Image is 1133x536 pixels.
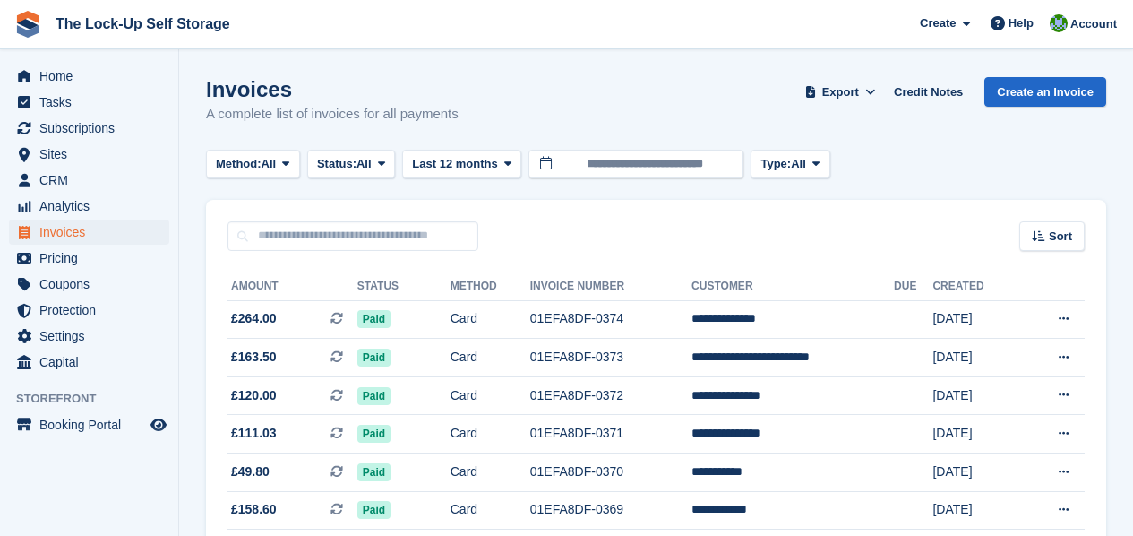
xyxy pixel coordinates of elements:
span: Help [1009,14,1034,32]
th: Status [357,272,451,301]
span: All [791,155,806,173]
span: £158.60 [231,500,277,519]
a: menu [9,412,169,437]
a: menu [9,194,169,219]
td: Card [451,491,530,530]
button: Type: All [751,150,829,179]
td: Card [451,454,530,492]
td: 01EFA8DF-0369 [530,491,691,530]
button: Last 12 months [402,150,521,179]
a: menu [9,298,169,323]
a: The Lock-Up Self Storage [48,9,237,39]
span: Paid [357,463,391,481]
span: Last 12 months [412,155,497,173]
a: Credit Notes [887,77,970,107]
th: Method [451,272,530,301]
span: £49.80 [231,463,270,481]
span: Paid [357,349,391,367]
span: Analytics [39,194,147,219]
a: menu [9,246,169,271]
span: Home [39,64,147,89]
span: CRM [39,168,147,193]
button: Status: All [307,150,395,179]
td: 01EFA8DF-0373 [530,339,691,377]
a: menu [9,64,169,89]
span: All [262,155,277,173]
span: Booking Portal [39,412,147,437]
a: menu [9,142,169,167]
a: menu [9,350,169,375]
td: [DATE] [932,300,1020,339]
img: stora-icon-8386f47178a22dfd0bd8f6a31ec36ba5ce8667c1dd55bd0f319d3a0aa187defe.svg [14,11,41,38]
span: £111.03 [231,424,277,443]
td: [DATE] [932,454,1020,492]
a: menu [9,220,169,245]
th: Invoice Number [530,272,691,301]
td: [DATE] [932,415,1020,454]
span: Pricing [39,246,147,271]
a: menu [9,272,169,297]
td: [DATE] [932,491,1020,530]
td: Card [451,415,530,454]
td: [DATE] [932,376,1020,415]
span: Coupons [39,272,147,297]
a: menu [9,324,169,349]
td: 01EFA8DF-0371 [530,415,691,454]
span: Invoices [39,220,147,245]
span: £163.50 [231,348,277,367]
span: Settings [39,324,147,349]
span: Sites [39,142,147,167]
a: menu [9,168,169,193]
span: Storefront [16,390,178,408]
span: Paid [357,501,391,519]
a: Preview store [148,414,169,436]
span: Subscriptions [39,116,147,141]
p: A complete list of invoices for all payments [206,104,459,125]
img: Andrew Beer [1050,14,1068,32]
span: Sort [1049,228,1072,246]
a: Create an Invoice [984,77,1106,107]
th: Due [894,272,932,301]
th: Created [932,272,1020,301]
span: Type: [760,155,791,173]
span: Protection [39,298,147,323]
a: menu [9,90,169,115]
span: Export [822,83,859,101]
th: Amount [227,272,357,301]
a: menu [9,116,169,141]
button: Export [801,77,880,107]
span: Account [1070,15,1117,33]
span: £120.00 [231,386,277,405]
span: Paid [357,425,391,443]
td: 01EFA8DF-0370 [530,454,691,492]
td: 01EFA8DF-0374 [530,300,691,339]
button: Method: All [206,150,300,179]
span: Paid [357,310,391,328]
span: Paid [357,387,391,405]
span: All [356,155,372,173]
span: Tasks [39,90,147,115]
td: Card [451,339,530,377]
span: Status: [317,155,356,173]
span: £264.00 [231,309,277,328]
span: Create [920,14,956,32]
th: Customer [691,272,894,301]
td: Card [451,300,530,339]
td: Card [451,376,530,415]
td: [DATE] [932,339,1020,377]
span: Capital [39,350,147,375]
h1: Invoices [206,77,459,101]
span: Method: [216,155,262,173]
td: 01EFA8DF-0372 [530,376,691,415]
